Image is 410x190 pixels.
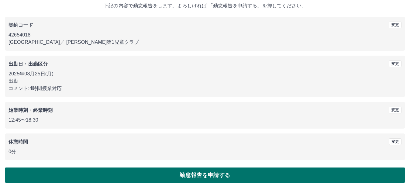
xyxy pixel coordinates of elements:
[9,148,401,155] p: 0分
[9,22,33,28] b: 契約コード
[9,116,401,124] p: 12:45 〜 18:30
[389,22,401,28] button: 変更
[9,31,401,39] p: 42654018
[389,107,401,113] button: 変更
[9,39,401,46] p: [GEOGRAPHIC_DATA] ／ [PERSON_NAME]第1児童クラブ
[9,78,401,85] p: 出勤
[9,70,401,78] p: 2025年08月25日(月)
[5,168,405,183] button: 勤怠報告を申請する
[9,61,48,67] b: 出勤日・出勤区分
[389,60,401,67] button: 変更
[9,139,28,144] b: 休憩時間
[9,85,401,92] p: コメント: 4時間授業対応
[389,138,401,145] button: 変更
[9,108,53,113] b: 始業時刻・終業時刻
[5,2,405,9] p: 下記の内容で勤怠報告をします。よろしければ 「勤怠報告を申請する」を押してください。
